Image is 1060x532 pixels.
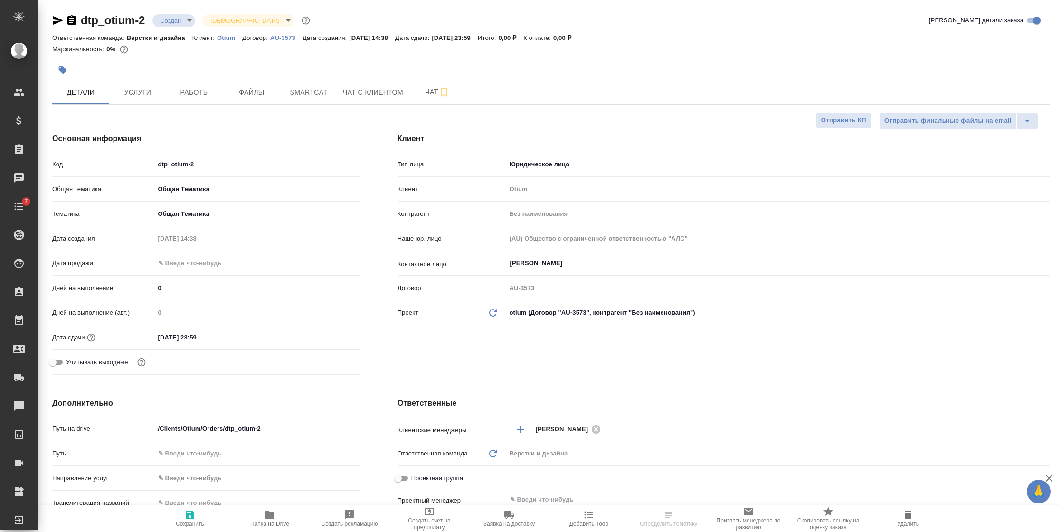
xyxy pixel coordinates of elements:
[52,283,155,293] p: Дней на выполнение
[1031,482,1047,502] span: 🙏
[155,181,360,197] div: Общая Тематика
[19,197,33,206] span: 7
[52,498,155,508] p: Транслитерация названий
[1044,428,1046,430] button: Open
[52,234,155,243] p: Дата создания
[929,16,1023,25] span: [PERSON_NAME] детали заказа
[192,34,217,41] p: Клиент:
[523,34,553,41] p: К оплате:
[310,505,389,532] button: Создать рекламацию
[415,86,460,98] span: Чат
[58,87,104,98] span: Детали
[217,33,242,41] a: Оtium
[2,194,36,218] a: 7
[788,505,868,532] button: Скопировать ссылку на оценку заказа
[506,182,1050,196] input: Пустое поле
[569,521,608,527] span: Добавить Todo
[879,112,1017,129] button: Отправить финальные файлы на email
[242,34,270,41] p: Договор:
[155,306,360,319] input: Пустое поле
[127,34,192,41] p: Верстки и дизайна
[158,474,348,483] div: ✎ Введи что-нибудь
[432,34,478,41] p: [DATE] 23:59
[203,14,293,27] div: Создан
[155,422,360,435] input: ✎ Введи что-нибудь
[549,505,629,532] button: Добавить Todo
[155,232,238,245] input: Пустое поле
[397,234,506,243] p: Наше юр. лицо
[52,209,155,219] p: Тематика
[438,87,450,98] svg: Подписаться
[322,521,378,527] span: Создать рекламацию
[230,505,310,532] button: Папка на Drive
[498,34,523,41] p: 0,00 ₽
[300,14,312,27] button: Доп статусы указывают на важность/срочность заказа
[629,505,709,532] button: Определить тематику
[155,157,360,171] input: ✎ Введи что-нибудь
[118,43,130,56] button: 1708253.99 RUB;
[478,34,498,41] p: Итого:
[397,133,1050,145] h4: Клиент
[509,418,532,441] button: Добавить менеджера
[152,14,195,27] div: Создан
[81,14,145,27] a: dtp_otium-2
[52,34,127,41] p: Ответственная команда:
[389,505,469,532] button: Создать счет на предоплату
[155,496,360,510] input: ✎ Введи что-нибудь
[879,112,1038,129] div: split button
[349,34,395,41] p: [DATE] 14:38
[397,283,506,293] p: Договор
[150,505,230,532] button: Сохранить
[506,156,1050,173] div: Юридическое лицо
[217,34,242,41] p: Оtium
[884,116,1012,126] span: Отправить финальные файлы на email
[270,34,303,41] p: AU-3573
[509,494,1015,505] input: ✎ Введи что-нибудь
[397,160,506,169] p: Тип лица
[286,87,331,98] span: Smartcat
[794,517,862,531] span: Скопировать ссылку на оценку заказа
[176,521,204,527] span: Сохранить
[157,17,184,25] button: Создан
[208,17,282,25] button: [DEMOGRAPHIC_DATA]
[709,505,788,532] button: Призвать менеджера по развитию
[52,15,64,26] button: Скопировать ссылку для ЯМессенджера
[250,521,289,527] span: Папка на Drive
[397,184,506,194] p: Клиент
[536,425,594,434] span: [PERSON_NAME]
[506,207,1050,221] input: Пустое поле
[397,209,506,219] p: Контрагент
[155,206,360,222] div: Общая Тематика
[343,87,403,98] span: Чат с клиентом
[397,397,1050,409] h4: Ответственные
[52,184,155,194] p: Общая тематика
[868,505,948,532] button: Удалить
[506,232,1050,245] input: Пустое поле
[52,333,85,342] p: Дата сдачи
[52,46,106,53] p: Маржинальность:
[397,496,506,505] p: Проектный менеджер
[640,521,697,527] span: Определить тематику
[395,517,464,531] span: Создать счет на предоплату
[155,281,360,295] input: ✎ Введи что-нибудь
[52,59,73,80] button: Добавить тэг
[483,521,535,527] span: Заявка на доставку
[821,115,866,126] span: Отправить КП
[66,358,128,367] span: Учитывать выходные
[66,15,77,26] button: Скопировать ссылку
[397,426,506,435] p: Клиентские менеджеры
[52,474,155,483] p: Направление услуг
[506,281,1050,295] input: Пустое поле
[506,305,1050,321] div: otium (Договор "AU-3573", контрагент "Без наименования")
[85,331,97,344] button: Если добавить услуги и заполнить их объемом, то дата рассчитается автоматически
[270,33,303,41] a: AU-3573
[303,34,349,41] p: Дата создания:
[52,308,155,318] p: Дней на выполнение (авт.)
[229,87,274,98] span: Файлы
[411,474,463,483] span: Проектная группа
[155,470,360,486] div: ✎ Введи что-нибудь
[897,521,919,527] span: Удалить
[536,423,604,435] div: [PERSON_NAME]
[155,446,360,460] input: ✎ Введи что-нибудь
[135,356,148,368] button: Выбери, если сб и вс нужно считать рабочими днями для выполнения заказа.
